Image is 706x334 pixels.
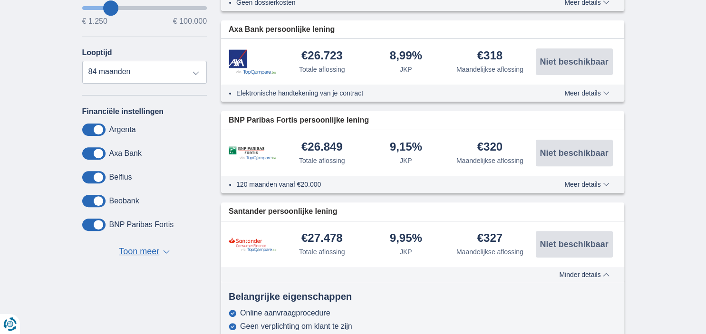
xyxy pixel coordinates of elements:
span: Santander persoonlijke lening [229,206,338,217]
div: JKP [400,247,412,257]
div: JKP [400,156,412,165]
div: €27.478 [301,232,343,245]
div: 9,15% [390,141,422,154]
div: Maandelijkse aflossing [456,65,523,74]
span: Toon meer [119,246,159,258]
span: Niet beschikbaar [540,240,608,248]
div: €327 [477,232,503,245]
button: Niet beschikbaar [536,48,613,75]
label: BNP Paribas Fortis [109,220,174,229]
span: Minder details [559,271,609,278]
div: Online aanvraagprocedure [240,309,330,317]
div: JKP [400,65,412,74]
div: €320 [477,141,503,154]
span: ▼ [163,250,170,254]
div: 9,95% [390,232,422,245]
label: Axa Bank [109,149,142,158]
li: Elektronische handtekening van je contract [236,88,530,98]
div: €26.849 [301,141,343,154]
div: €26.723 [301,50,343,63]
div: Geen verplichting om klant te zijn [240,322,352,331]
img: product.pl.alt Santander [229,237,276,252]
div: Totale aflossing [299,156,345,165]
div: Maandelijkse aflossing [456,156,523,165]
label: Argenta [109,125,136,134]
div: Totale aflossing [299,247,345,257]
span: € 1.250 [82,18,107,25]
span: BNP Paribas Fortis persoonlijke lening [229,115,369,126]
div: Maandelijkse aflossing [456,247,523,257]
label: Beobank [109,197,139,205]
button: Meer details [557,181,616,188]
label: Financiële instellingen [82,107,164,116]
button: Toon meer ▼ [116,245,173,258]
div: Totale aflossing [299,65,345,74]
button: Niet beschikbaar [536,231,613,258]
div: €318 [477,50,503,63]
label: Looptijd [82,48,112,57]
div: Belangrijke eigenschappen [221,290,624,304]
img: product.pl.alt Axa Bank [229,49,276,75]
input: wantToBorrow [82,6,207,10]
button: Meer details [557,89,616,97]
span: Niet beschikbaar [540,149,608,157]
span: € 100.000 [173,18,207,25]
div: 8,99% [390,50,422,63]
span: Axa Bank persoonlijke lening [229,24,335,35]
li: 120 maanden vanaf €20.000 [236,180,530,189]
span: Meer details [564,90,609,96]
img: product.pl.alt BNP Paribas Fortis [229,146,276,160]
button: Niet beschikbaar [536,140,613,166]
button: Minder details [552,271,616,278]
span: Meer details [564,181,609,188]
label: Belfius [109,173,132,181]
span: Niet beschikbaar [540,57,608,66]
